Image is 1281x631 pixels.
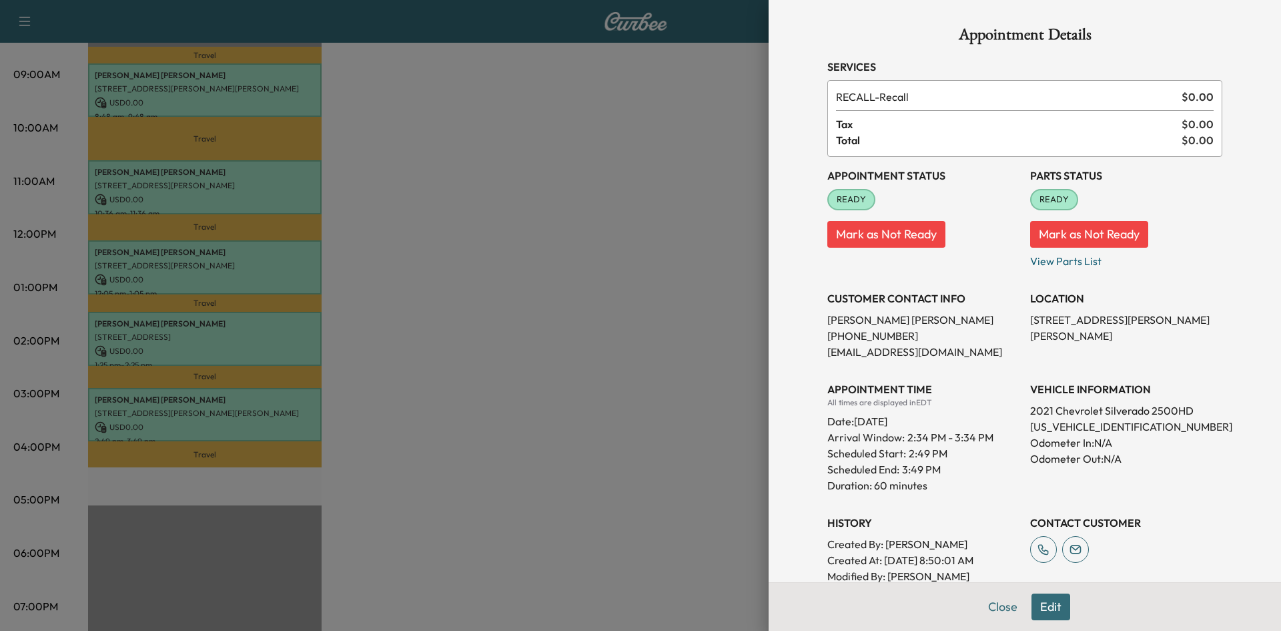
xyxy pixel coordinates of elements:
span: 2:34 PM - 3:34 PM [907,429,993,445]
h3: Appointment Status [827,168,1019,184]
p: Scheduled Start: [827,445,906,461]
p: Duration: 60 minutes [827,477,1019,493]
h3: CONTACT CUSTOMER [1030,515,1222,531]
span: $ 0.00 [1182,132,1214,148]
p: 2:49 PM [909,445,947,461]
span: Total [836,132,1182,148]
h3: APPOINTMENT TIME [827,381,1019,397]
button: Mark as Not Ready [827,221,945,248]
p: [PHONE_NUMBER] [827,328,1019,344]
p: Scheduled End: [827,461,899,477]
h3: LOCATION [1030,290,1222,306]
p: [PERSON_NAME] [PERSON_NAME] [827,312,1019,328]
p: Created By : [PERSON_NAME] [827,536,1019,552]
span: READY [829,193,874,206]
span: $ 0.00 [1182,89,1214,105]
button: Close [979,594,1026,620]
h3: Parts Status [1030,168,1222,184]
p: Arrival Window: [827,429,1019,445]
h1: Appointment Details [827,27,1222,48]
h3: CUSTOMER CONTACT INFO [827,290,1019,306]
div: Date: [DATE] [827,408,1019,429]
p: Modified By : [PERSON_NAME] [827,568,1019,584]
p: [STREET_ADDRESS][PERSON_NAME][PERSON_NAME] [1030,312,1222,344]
p: Odometer In: N/A [1030,435,1222,451]
p: View Parts List [1030,248,1222,269]
button: Mark as Not Ready [1030,221,1148,248]
button: Edit [1031,594,1070,620]
p: Odometer Out: N/A [1030,451,1222,467]
p: 2021 Chevrolet Silverado 2500HD [1030,403,1222,419]
span: Recall [836,89,1176,105]
h3: Services [827,59,1222,75]
div: All times are displayed in EDT [827,397,1019,408]
span: Tax [836,116,1182,132]
h3: VEHICLE INFORMATION [1030,381,1222,397]
span: READY [1031,193,1077,206]
p: 3:49 PM [902,461,941,477]
p: Created At : [DATE] 8:50:01 AM [827,552,1019,568]
p: [US_VEHICLE_IDENTIFICATION_NUMBER] [1030,419,1222,435]
h3: History [827,515,1019,531]
span: $ 0.00 [1182,116,1214,132]
p: [EMAIL_ADDRESS][DOMAIN_NAME] [827,344,1019,360]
